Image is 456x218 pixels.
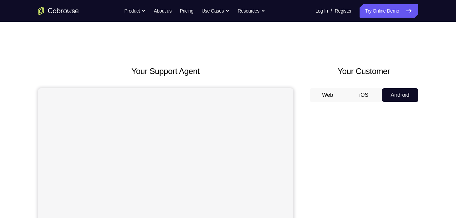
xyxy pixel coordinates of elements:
a: Register [335,4,351,18]
a: Pricing [180,4,193,18]
button: Web [310,88,346,102]
a: Log In [315,4,328,18]
a: About us [154,4,171,18]
h2: Your Support Agent [38,65,293,77]
h2: Your Customer [310,65,418,77]
button: iOS [346,88,382,102]
button: Product [124,4,146,18]
button: Android [382,88,418,102]
button: Use Cases [202,4,230,18]
button: Resources [238,4,265,18]
a: Go to the home page [38,7,79,15]
span: / [331,7,332,15]
a: Try Online Demo [360,4,418,18]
